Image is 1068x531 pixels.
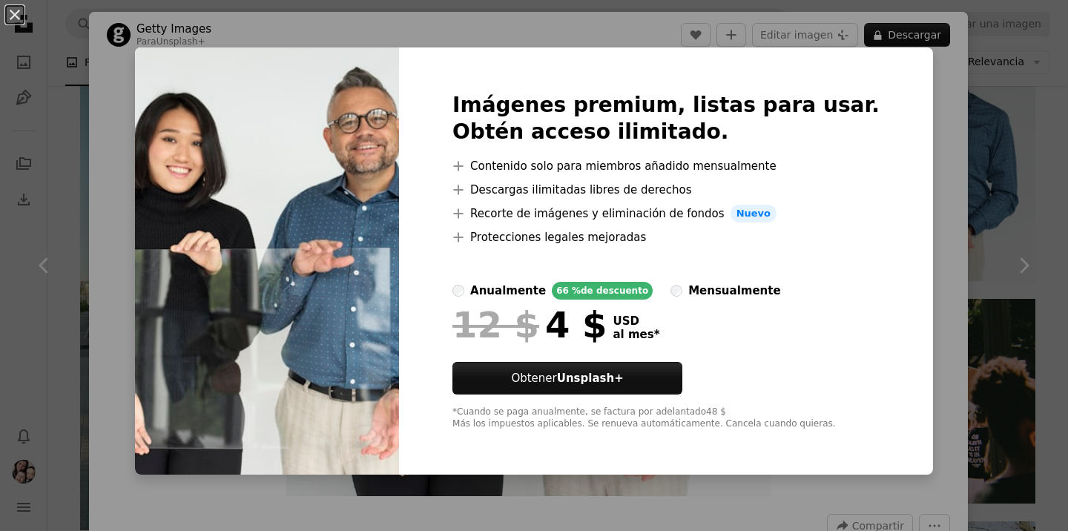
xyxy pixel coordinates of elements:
div: 66 % de descuento [552,282,653,300]
li: Protecciones legales mejoradas [452,228,880,246]
input: mensualmente [670,285,682,297]
strong: Unsplash+ [557,372,624,385]
div: mensualmente [688,282,780,300]
h2: Imágenes premium, listas para usar. Obtén acceso ilimitado. [452,92,880,145]
input: anualmente66 %de descuento [452,285,464,297]
span: 12 $ [452,306,539,344]
a: ObtenerUnsplash+ [452,362,682,395]
span: Nuevo [731,205,777,222]
img: premium_photo-1723806013634-35feb88fccae [135,47,399,475]
span: USD [613,314,659,328]
li: Descargas ilimitadas libres de derechos [452,181,880,199]
li: Contenido solo para miembros añadido mensualmente [452,157,880,175]
div: 4 $ [452,306,607,344]
div: anualmente [470,282,546,300]
div: *Cuando se paga anualmente, se factura por adelantado 48 $ Más los impuestos aplicables. Se renue... [452,406,880,430]
span: al mes * [613,328,659,341]
li: Recorte de imágenes y eliminación de fondos [452,205,880,222]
